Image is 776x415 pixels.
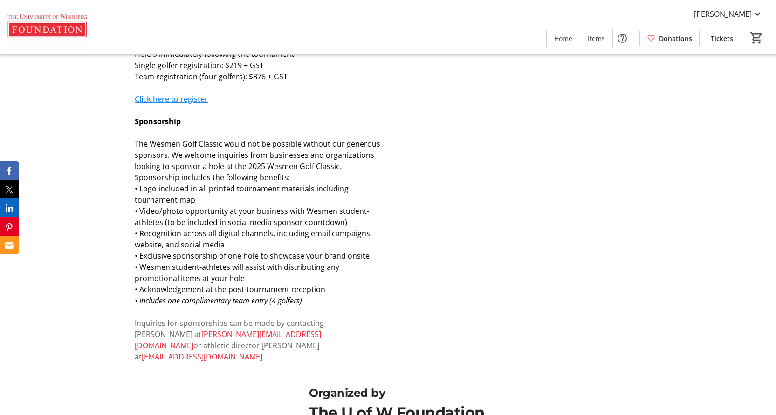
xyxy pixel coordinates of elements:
[135,251,370,261] span: • Exclusive sponsorship of one hole to showcase your brand onsite
[554,34,572,43] span: Home
[135,284,325,295] span: • Acknowledgement at the post-tournament reception
[6,4,89,50] img: The U of W Foundation's Logo
[135,318,324,339] span: Inquiries for sponsorships can be made by contacting [PERSON_NAME] at
[309,385,593,401] div: Organized by
[142,352,262,362] span: [EMAIL_ADDRESS][DOMAIN_NAME]
[659,34,692,43] span: Donations
[135,206,369,227] span: • Video/photo opportunity at your business with Wesmen student-athletes (to be included in social...
[135,329,321,351] span: [PERSON_NAME][EMAIL_ADDRESS][DOMAIN_NAME]
[694,8,752,20] span: [PERSON_NAME]
[135,116,181,127] strong: Sponsorship
[748,29,765,46] button: Cart
[135,60,264,70] span: Single golfer registration: $219 + GST
[135,71,288,82] span: Team registration (four golfers): $876 + GST
[613,29,632,48] button: Help
[135,139,380,183] span: The Wesmen Golf Classic would not be possible without our generous sponsors. We welcome inquiries...
[639,30,700,47] a: Donations
[703,30,741,47] a: Tickets
[135,295,302,306] em: • Includes one complimentary team entry (4 golfers)
[135,228,372,250] span: • Recognition across all digital channels, including email campaigns, website, and social media
[547,30,580,47] a: Home
[687,7,770,21] button: [PERSON_NAME]
[135,183,349,205] span: • Logo included in all printed tournament materials including tournament map
[135,94,208,104] a: Click here to register
[588,34,605,43] span: Items
[135,262,339,283] span: • Wesmen student-athletes will assist with distributing any promotional items at your hole
[135,340,319,362] span: or athletic director [PERSON_NAME] at
[580,30,612,47] a: Items
[711,34,733,43] span: Tickets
